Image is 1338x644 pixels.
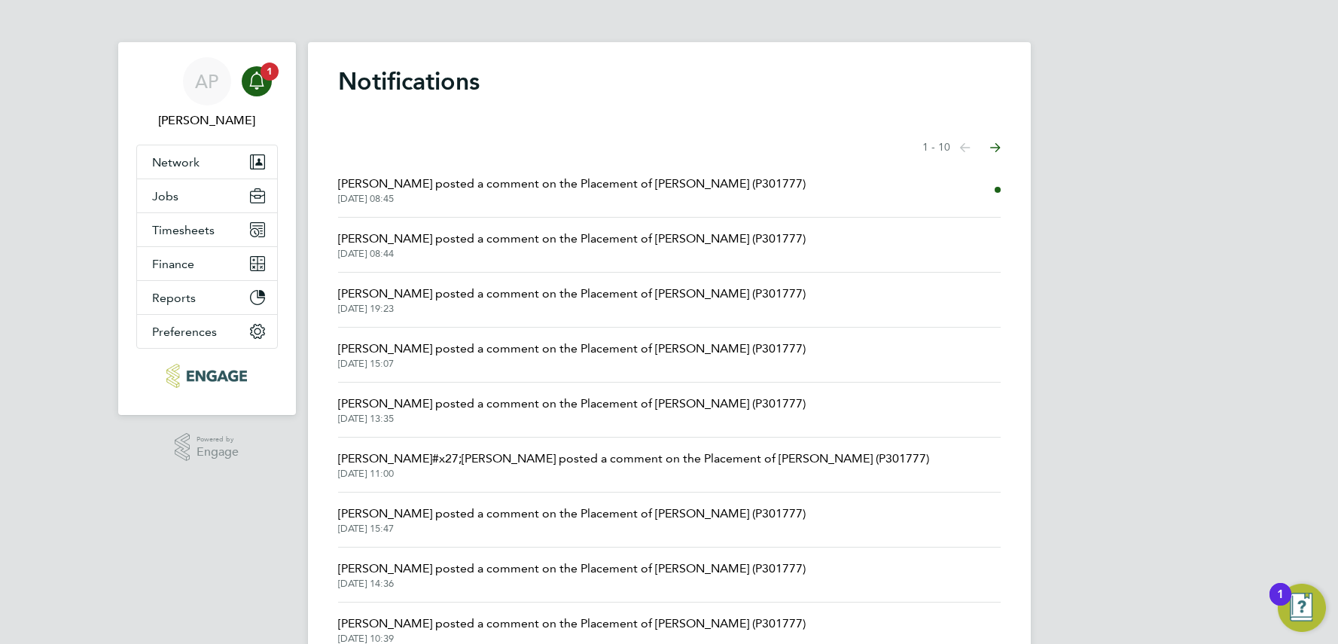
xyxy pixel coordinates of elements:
span: Reports [152,291,196,305]
button: Jobs [137,179,277,212]
nav: Select page of notifications list [922,133,1001,163]
a: [PERSON_NAME] posted a comment on the Placement of [PERSON_NAME] (P301777)[DATE] 14:36 [338,560,806,590]
a: [PERSON_NAME] posted a comment on the Placement of [PERSON_NAME] (P301777)[DATE] 15:07 [338,340,806,370]
button: Open Resource Center, 1 new notification [1278,584,1326,632]
a: [PERSON_NAME] posted a comment on the Placement of [PERSON_NAME] (P301777)[DATE] 08:45 [338,175,806,205]
button: Preferences [137,315,277,348]
span: 1 - 10 [922,140,950,155]
span: Finance [152,257,194,271]
button: Timesheets [137,213,277,246]
button: Finance [137,247,277,280]
a: AP[PERSON_NAME] [136,57,278,130]
span: Amber Pollard [136,111,278,130]
a: 1 [242,57,272,105]
span: [PERSON_NAME]#x27;[PERSON_NAME] posted a comment on the Placement of [PERSON_NAME] (P301777) [338,450,929,468]
span: [DATE] 13:35 [338,413,806,425]
a: [PERSON_NAME]#x27;[PERSON_NAME] posted a comment on the Placement of [PERSON_NAME] (P301777)[DATE... [338,450,929,480]
nav: Main navigation [118,42,296,415]
a: [PERSON_NAME] posted a comment on the Placement of [PERSON_NAME] (P301777)[DATE] 19:23 [338,285,806,315]
a: [PERSON_NAME] posted a comment on the Placement of [PERSON_NAME] (P301777)[DATE] 08:44 [338,230,806,260]
span: AP [195,72,218,91]
span: [DATE] 19:23 [338,303,806,315]
span: [DATE] 15:47 [338,523,806,535]
span: Timesheets [152,223,215,237]
button: Reports [137,281,277,314]
span: Powered by [197,433,239,446]
a: [PERSON_NAME] posted a comment on the Placement of [PERSON_NAME] (P301777)[DATE] 15:47 [338,505,806,535]
a: Go to home page [136,364,278,388]
span: [PERSON_NAME] posted a comment on the Placement of [PERSON_NAME] (P301777) [338,340,806,358]
a: Powered byEngage [175,433,239,462]
span: [PERSON_NAME] posted a comment on the Placement of [PERSON_NAME] (P301777) [338,505,806,523]
img: tr2rec-logo-retina.png [166,364,247,388]
span: [PERSON_NAME] posted a comment on the Placement of [PERSON_NAME] (P301777) [338,175,806,193]
div: 1 [1277,594,1284,614]
span: [DATE] 15:07 [338,358,806,370]
span: Engage [197,446,239,459]
span: [DATE] 08:44 [338,248,806,260]
span: 1 [261,63,279,81]
span: Network [152,155,200,169]
h1: Notifications [338,66,1001,96]
button: Network [137,145,277,179]
span: Preferences [152,325,217,339]
span: [DATE] 08:45 [338,193,806,205]
span: [PERSON_NAME] posted a comment on the Placement of [PERSON_NAME] (P301777) [338,285,806,303]
span: [DATE] 14:36 [338,578,806,590]
a: [PERSON_NAME] posted a comment on the Placement of [PERSON_NAME] (P301777)[DATE] 13:35 [338,395,806,425]
span: Jobs [152,189,178,203]
span: [PERSON_NAME] posted a comment on the Placement of [PERSON_NAME] (P301777) [338,560,806,578]
span: [DATE] 11:00 [338,468,929,480]
span: [PERSON_NAME] posted a comment on the Placement of [PERSON_NAME] (P301777) [338,230,806,248]
span: [PERSON_NAME] posted a comment on the Placement of [PERSON_NAME] (P301777) [338,395,806,413]
span: [PERSON_NAME] posted a comment on the Placement of [PERSON_NAME] (P301777) [338,615,806,633]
